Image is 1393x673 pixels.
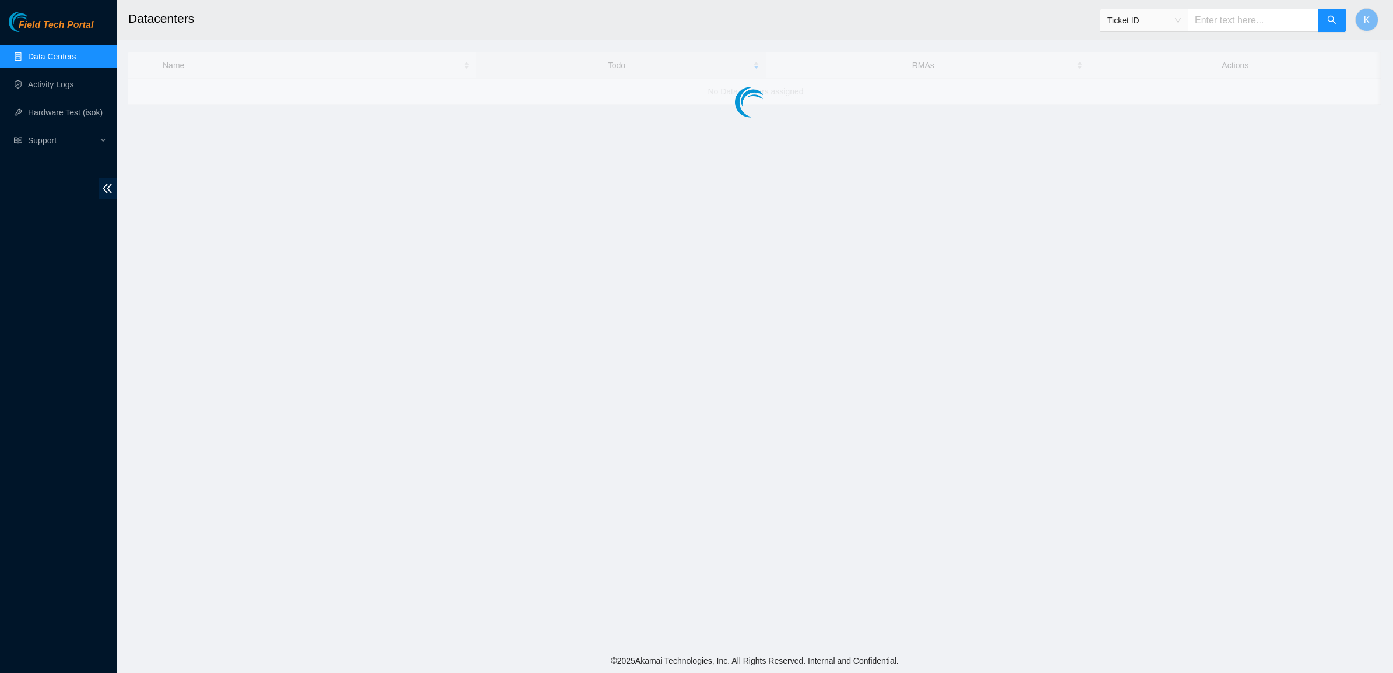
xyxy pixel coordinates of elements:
[1364,13,1370,27] span: K
[14,136,22,145] span: read
[9,21,93,36] a: Akamai TechnologiesField Tech Portal
[28,52,76,61] a: Data Centers
[9,12,59,32] img: Akamai Technologies
[1327,15,1336,26] span: search
[28,108,103,117] a: Hardware Test (isok)
[28,80,74,89] a: Activity Logs
[1318,9,1346,32] button: search
[19,20,93,31] span: Field Tech Portal
[1188,9,1318,32] input: Enter text here...
[1107,12,1181,29] span: Ticket ID
[28,129,97,152] span: Support
[99,178,117,199] span: double-left
[117,649,1393,673] footer: © 2025 Akamai Technologies, Inc. All Rights Reserved. Internal and Confidential.
[1355,8,1378,31] button: K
